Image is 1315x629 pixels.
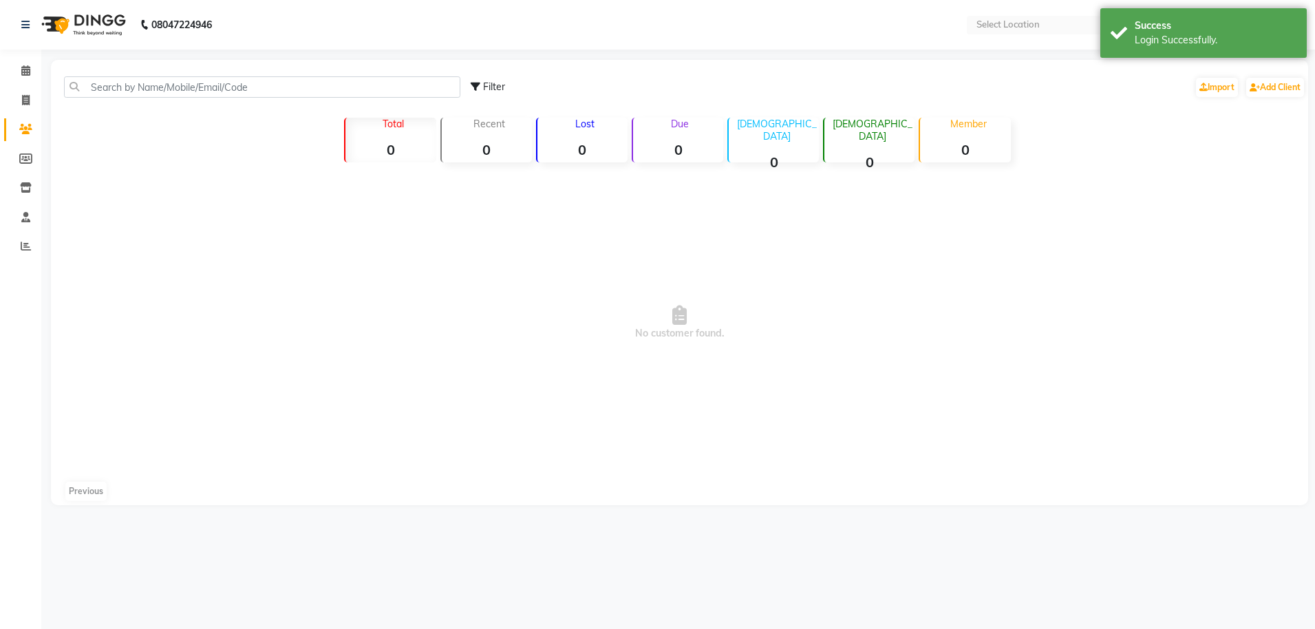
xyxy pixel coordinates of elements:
div: Select Location [976,18,1040,32]
div: Success [1135,19,1296,33]
div: Login Successfully. [1135,33,1296,47]
a: Import [1196,78,1238,97]
span: Filter [483,81,505,93]
p: [DEMOGRAPHIC_DATA] [830,118,915,142]
p: Total [351,118,436,130]
p: Lost [543,118,628,130]
p: Member [926,118,1010,130]
p: Due [636,118,723,130]
b: 08047224946 [151,6,212,44]
p: [DEMOGRAPHIC_DATA] [734,118,819,142]
strong: 0 [345,141,436,158]
strong: 0 [824,153,915,171]
a: Add Client [1246,78,1304,97]
strong: 0 [920,141,1010,158]
strong: 0 [633,141,723,158]
span: No customer found. [51,168,1308,478]
img: logo [35,6,129,44]
strong: 0 [729,153,819,171]
p: Recent [447,118,532,130]
strong: 0 [442,141,532,158]
strong: 0 [537,141,628,158]
input: Search by Name/Mobile/Email/Code [64,76,460,98]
